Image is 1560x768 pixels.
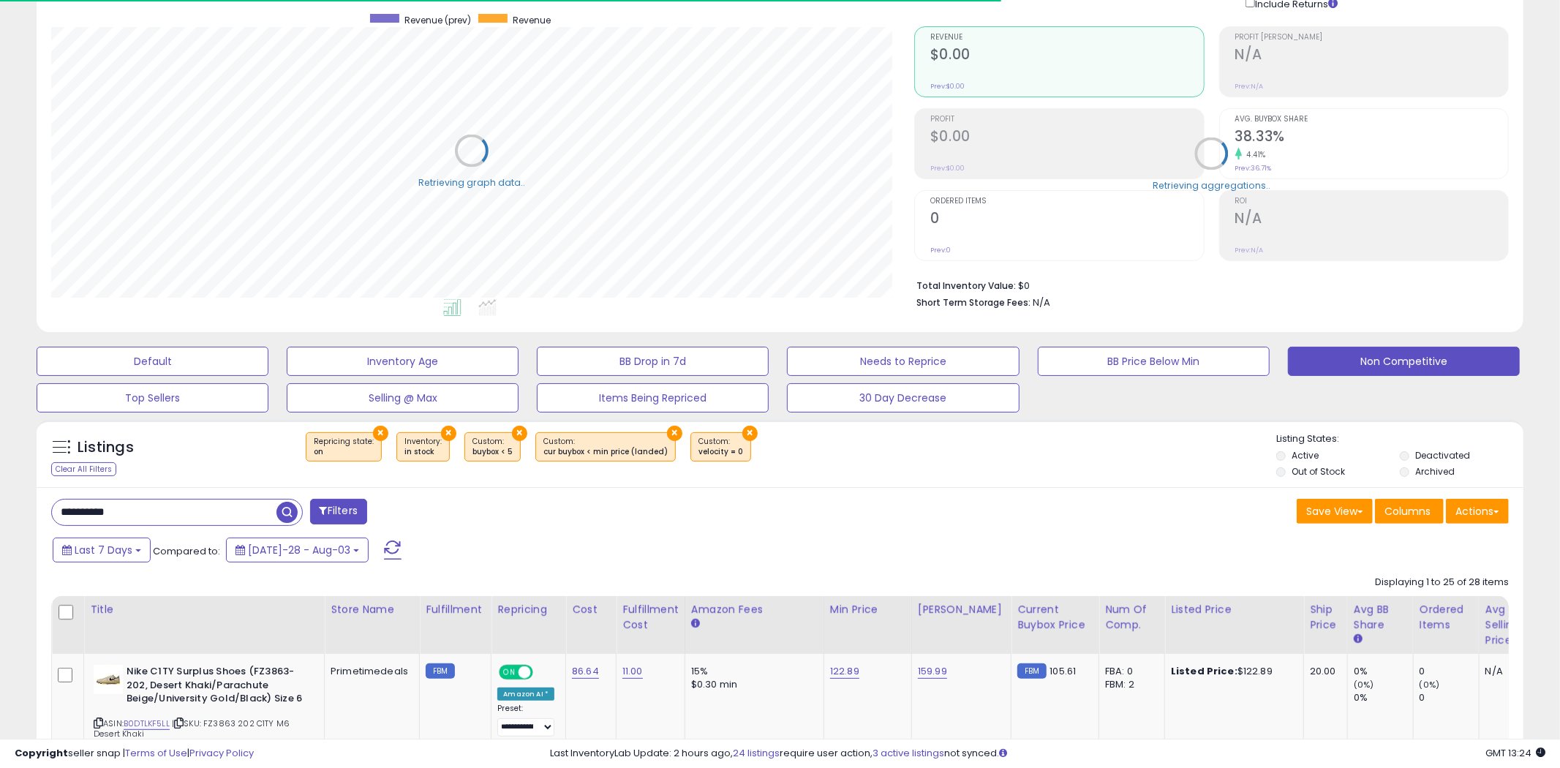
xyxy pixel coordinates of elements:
[1288,347,1520,376] button: Non Competitive
[287,347,519,376] button: Inventory Age
[418,176,525,189] div: Retrieving graph data..
[15,747,254,761] div: seller snap | |
[787,383,1019,413] button: 30 Day Decrease
[287,383,519,413] button: Selling @ Max
[537,347,769,376] button: BB Drop in 7d
[787,347,1019,376] button: Needs to Reprice
[537,383,769,413] button: Items Being Repriced
[1153,178,1270,192] div: Retrieving aggregations..
[37,347,268,376] button: Default
[15,746,68,760] strong: Copyright
[37,383,268,413] button: Top Sellers
[1038,347,1270,376] button: BB Price Below Min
